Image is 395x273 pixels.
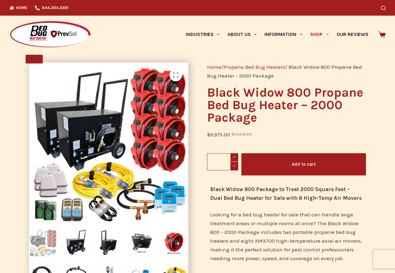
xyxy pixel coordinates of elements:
[232,132,252,137] bdi: 13,218.00
[210,210,363,263] p: Looking for a bed bug heater for sale that can handle large treatment areas or multiple rooms at ...
[306,16,333,53] a: Shop
[62,229,90,257] img: Black Widow 800 Propane Bed Bug Heater with propane hose attachment
[95,229,123,257] img: Black Widow 800 Propane Bed Bug Heater operable by single technician
[241,153,366,175] button: Add to cart
[232,132,235,137] span: $
[207,131,230,138] bdi: 9,975.00
[207,64,221,70] a: Home
[223,16,260,53] a: About Us
[224,64,285,70] a: Propane Bed Bug Heaters
[170,69,182,81] a: View full-screen image gallery
[333,16,372,53] a: Our Reviews
[207,131,210,138] span: $
[127,229,156,257] img: Black Widow 800 foldable handle
[210,186,362,201] strong: Black Widow 800 Package to Treat 2000 Square Feet – Dual Bed Bug Heater for Sale with 8 High-Temp...
[9,21,91,48] img: Prevsol/Bed Bug Heat Doctor
[182,16,223,53] a: Industries
[26,55,43,63] span: SALE
[207,86,366,124] h1: Black Widow 800 Propane Bed Bug Heater – 2000 Package
[29,139,190,146] a: Black Widow 800 Propane Heater 2000 package
[207,63,366,80] nav: Breadcrumb
[381,6,386,10] button: Search
[160,229,188,257] img: Black Widow 800 Propane Bed Bug Heater - 2000 Package - Image 5
[261,16,306,53] a: Information
[207,153,238,170] input: Product quantity
[182,16,372,53] nav: Primary
[29,63,190,224] img: Black Widow 800 Propane Heater 2000 package
[29,229,57,257] img: Black Widow 800 Propane Heater 2000 package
